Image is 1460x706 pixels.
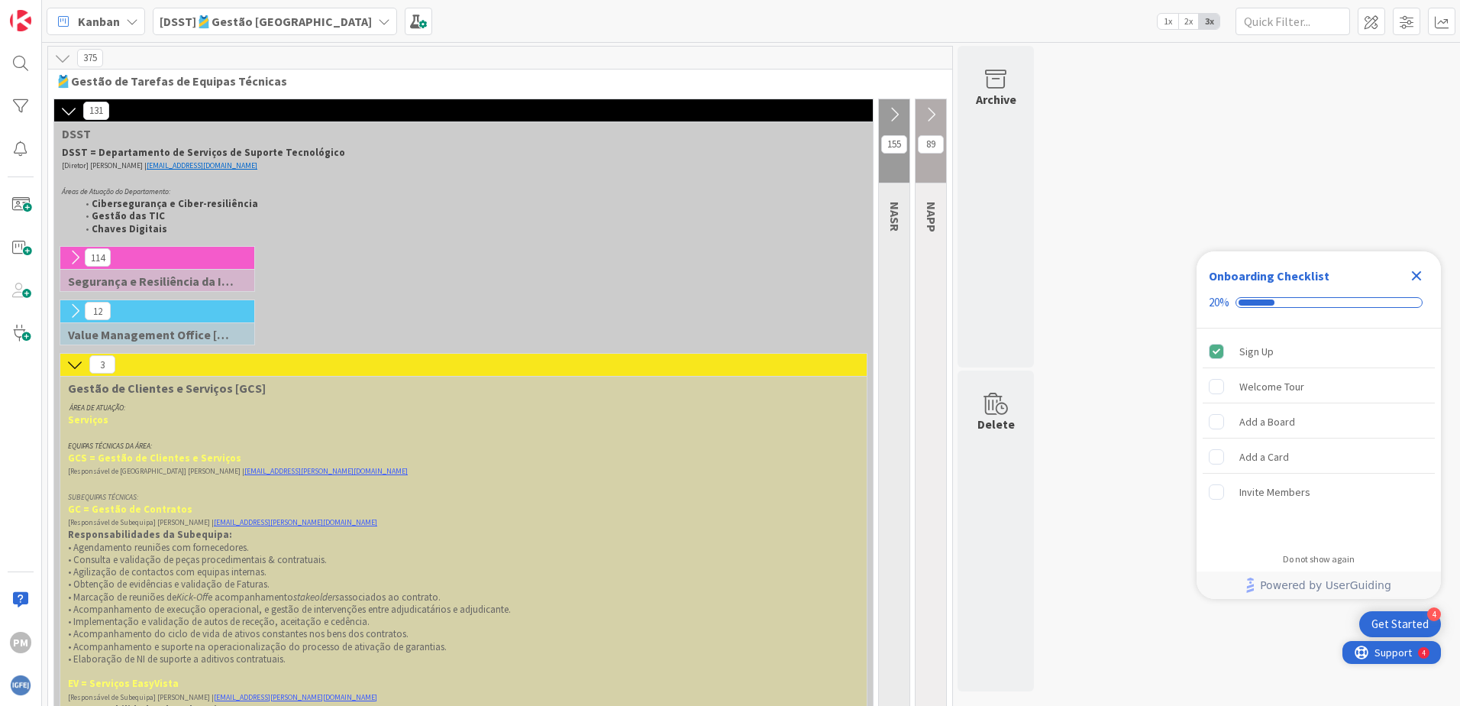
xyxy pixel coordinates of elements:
[68,692,214,702] span: [Responsável de Subequipa] [PERSON_NAME] |
[293,591,339,604] em: stakeolders
[214,692,377,702] a: [EMAIL_ADDRESS][PERSON_NAME][DOMAIN_NAME]
[1427,607,1441,621] div: 4
[1260,576,1391,594] span: Powered by UserGuiding
[79,6,83,18] div: 4
[1239,483,1310,501] div: Invite Members
[69,403,125,413] em: ÁREA DE ATUAÇÃO:
[85,248,111,267] span: 114
[78,12,120,31] span: Kanban
[68,274,235,289] span: Segurança e Resiliência da Informação [SRI]
[887,202,903,232] span: NASR
[56,73,933,89] span: 🎽Gestão de Tarefas de Equipas Técnicas
[1404,264,1429,288] div: Close Checklist
[68,653,853,666] p: • Elaboração de NI de suporte a aditivos contratuais.
[1158,14,1178,29] span: 1x
[1203,335,1435,368] div: Sign Up is complete.
[244,466,408,476] a: [EMAIL_ADDRESS][PERSON_NAME][DOMAIN_NAME]
[1199,14,1219,29] span: 3x
[10,675,31,696] img: avatar
[1203,370,1435,403] div: Welcome Tour is incomplete.
[10,10,31,31] img: Visit kanbanzone.com
[1204,572,1433,599] a: Powered by UserGuiding
[68,452,241,465] strong: GCS = Gestão de Clientes e Serviços
[977,415,1015,433] div: Delete
[89,355,115,374] span: 3
[62,146,345,159] strong: DSST = Departamento de Serviços de Suporte Tecnológico
[1203,405,1435,439] div: Add a Board is incomplete.
[68,542,853,554] p: • Agendamento reuniões com fornecedores.
[68,413,108,426] strong: Serviços
[68,492,138,502] em: SUBEQUIPAS TÉCNICAS:
[160,14,372,29] b: [DSST]🎽Gestão [GEOGRAPHIC_DATA]
[918,135,944,154] span: 89
[85,302,111,320] span: 12
[1236,8,1350,35] input: Quick Filter...
[68,466,244,476] span: [Responsável de [GEOGRAPHIC_DATA]] [PERSON_NAME] |
[32,2,69,21] span: Support
[1203,440,1435,474] div: Add a Card is incomplete.
[68,554,853,566] p: • Consulta e validação de peças procedimentais & contratuais.
[1209,267,1329,285] div: Onboarding Checklist
[1239,448,1289,466] div: Add a Card
[924,202,939,232] span: NAPP
[68,503,192,516] strong: GC = Gestão de Contratos
[1283,553,1355,565] div: Do not show again
[1239,342,1274,361] div: Sign Up
[1197,572,1441,599] div: Footer
[176,591,208,604] em: Kick-Off
[68,604,853,616] p: • Acompanhamento de execução operacional, e gestão de intervenções entre adjudicatários e adjudic...
[976,90,1016,108] div: Archive
[62,186,170,196] em: Áreas de Atuação do Departamento:
[881,135,907,154] span: 155
[77,49,103,67] span: 375
[68,641,853,653] p: • Acompanhamento e suporte na operacionalização do processo de ativação de garantias.
[68,517,214,527] span: [Responsável de Subequipa] [PERSON_NAME] |
[68,677,179,690] strong: EV = Serviços EasyVista
[83,102,109,120] span: 131
[92,197,258,210] strong: Cibersegurança e Ciber-resiliência
[68,578,853,591] p: • Obtenção de evidências e validação de Faturas.
[68,591,853,604] p: • Marcação de reuniões de e acompanhamento associados ao contrato.
[68,381,848,396] span: Gestão de Clientes e Serviços [GCS]
[68,441,152,451] em: EQUIPAS TÉCNICAS DA ÁREA:
[68,566,853,578] p: • Agilização de contactos com equipas internas.
[1209,296,1229,309] div: 20%
[92,209,165,222] strong: Gestão das TIC
[1209,296,1429,309] div: Checklist progress: 20%
[214,517,377,527] a: [EMAIL_ADDRESS][PERSON_NAME][DOMAIN_NAME]
[1239,377,1304,396] div: Welcome Tour
[68,628,853,640] p: • Acompanhamento do ciclo de vida de ativos constantes nos bens dos contratos.
[1197,329,1441,543] div: Checklist items
[147,160,257,170] a: [EMAIL_ADDRESS][DOMAIN_NAME]
[10,632,31,653] div: Pm
[1178,14,1199,29] span: 2x
[1371,617,1429,632] div: Get Started
[62,126,854,141] span: DSST
[68,327,235,342] span: Value Management Office [VMO]
[68,528,232,541] strong: Responsabilidades da Subequipa:
[1359,611,1441,637] div: Open Get Started checklist, remaining modules: 4
[68,616,853,628] p: • Implementação e validação de autos de receção, aceitação e cedência.
[92,222,167,235] strong: Chaves Digitais
[1203,475,1435,509] div: Invite Members is incomplete.
[1197,251,1441,599] div: Checklist Container
[1239,413,1295,431] div: Add a Board
[62,160,147,170] span: [Diretor] [PERSON_NAME] |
